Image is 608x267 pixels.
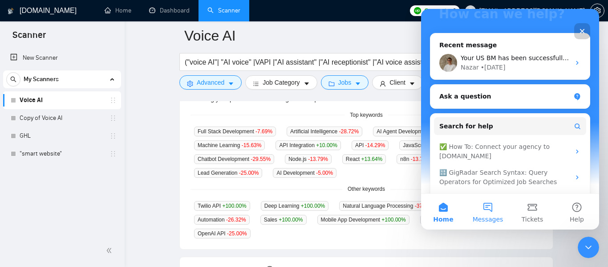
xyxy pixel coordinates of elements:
[251,156,271,162] span: -29.55 %
[590,4,604,18] button: setting
[338,78,352,87] span: Jobs
[380,80,386,87] span: user
[263,78,300,87] span: Job Category
[453,6,456,16] span: 0
[10,49,114,67] a: New Scanner
[109,132,117,140] span: holder
[411,156,431,162] span: -13.79 %
[7,76,20,82] span: search
[101,207,122,214] span: Tickets
[420,215,505,225] span: Marketing Automation
[381,217,405,223] span: +100.00 %
[317,215,409,225] span: Mobile App Development
[467,8,474,14] span: user
[304,80,310,87] span: caret-down
[421,9,599,230] iframe: Intercom live chat
[194,229,251,238] span: OpenAI API
[12,207,32,214] span: Home
[20,127,104,145] a: GHL
[13,156,165,181] div: 🔠 GigRadar Search Syntax: Query Operators for Optimized Job Searches
[153,14,169,30] div: Close
[5,29,53,47] span: Scanner
[60,54,85,63] div: • [DATE]
[352,140,389,150] span: API
[276,140,340,150] span: API Integration
[316,170,333,176] span: -5.00 %
[591,7,604,14] span: setting
[179,75,242,90] button: settingAdvancedcaret-down
[9,24,169,71] div: Recent messageProfile image for NazarYour US BM has been successfully added - our apologies once ...
[149,207,163,214] span: Help
[187,80,193,87] span: setting
[18,159,149,178] div: 🔠 GigRadar Search Syntax: Query Operators for Optimized Job Searches
[239,170,259,176] span: -25.00 %
[24,70,59,88] span: My Scanners
[389,78,405,87] span: Client
[185,57,422,68] input: Search Freelance Jobs...
[109,150,117,157] span: holder
[3,49,121,67] li: New Scanner
[52,207,82,214] span: Messages
[316,142,337,148] span: +10.00 %
[134,185,178,221] button: Help
[109,115,117,122] span: holder
[20,91,104,109] a: Voice AI
[372,75,423,90] button: userClientcaret-down
[184,25,535,47] input: Scanner name...
[342,154,386,164] span: React
[8,4,14,18] img: logo
[361,156,383,162] span: +13.64 %
[409,80,415,87] span: caret-down
[261,201,328,211] span: Deep Learning
[18,83,149,92] div: Ask a question
[260,215,307,225] span: Sales
[339,201,438,211] span: Natural Language Processing
[194,127,276,136] span: Full Stack Development
[18,32,160,41] div: Recent message
[301,203,325,209] span: +100.00 %
[222,203,246,209] span: +100.00 %
[397,154,434,164] span: n8n
[255,128,272,135] span: -7.69 %
[415,203,435,209] span: -37.04 %
[355,80,361,87] span: caret-down
[3,70,121,163] li: My Scanners
[285,154,332,164] span: Node.js
[308,156,328,162] span: -13.79 %
[13,108,165,126] button: Search for help
[207,7,240,14] a: searchScanner
[20,109,104,127] a: Copy of Voice AI
[287,127,362,136] span: Artificial Intelligence
[365,142,385,148] span: -14.29 %
[149,7,190,14] a: dashboardDashboard
[578,237,599,258] iframe: Intercom live chat
[226,217,246,223] span: -26.32 %
[273,168,336,178] span: AI Development
[194,168,262,178] span: Lead Generation
[279,217,303,223] span: +100.00 %
[9,75,169,100] div: Ask a question
[373,127,454,136] span: AI Agent Development
[18,45,36,63] img: Profile image for Nazar
[342,185,390,193] span: Other keywords
[194,140,265,150] span: Machine Learning
[6,72,20,86] button: search
[40,54,58,63] div: Nazar
[18,133,149,152] div: ✅ How To: Connect your agency to [DOMAIN_NAME]
[20,145,104,163] a: "smart website"
[245,75,317,90] button: barsJob Categorycaret-down
[18,113,72,122] span: Search for help
[328,80,335,87] span: folder
[242,142,262,148] span: -15.63 %
[109,97,117,104] span: holder
[414,7,421,14] img: upwork-logo.png
[13,130,165,156] div: ✅ How To: Connect your agency to [DOMAIN_NAME]
[9,37,169,70] div: Profile image for NazarYour US BM has been successfully added - our apologies once again for the ...
[227,230,247,237] span: -25.00 %
[194,201,250,211] span: Twilio API
[339,128,359,135] span: -28.72 %
[194,154,274,164] span: Chatbot Development
[253,80,259,87] span: bars
[105,7,131,14] a: homeHome
[590,7,604,14] a: setting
